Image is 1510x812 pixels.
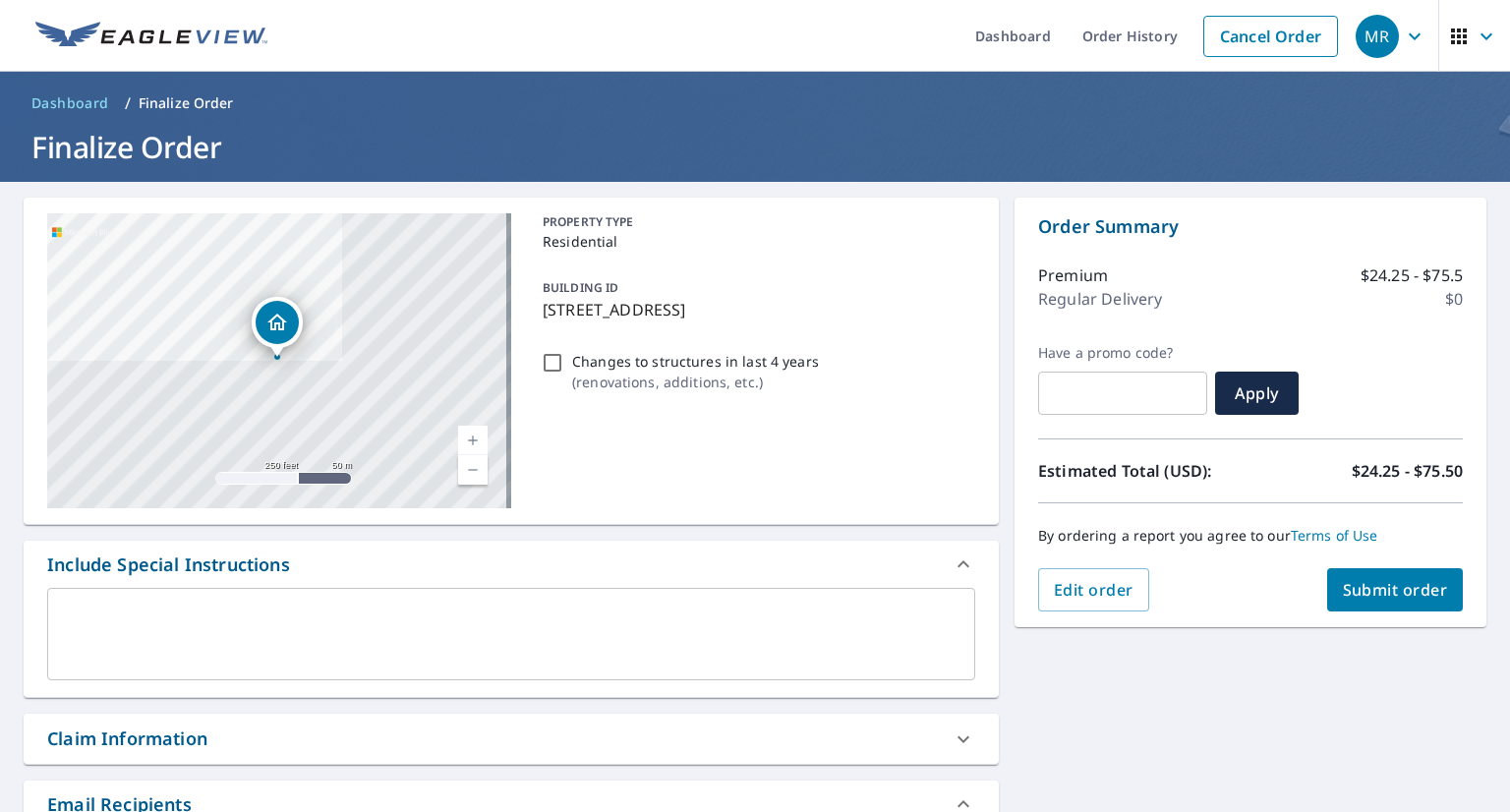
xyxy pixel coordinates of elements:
button: Submit order [1327,568,1464,611]
div: Claim Information [47,725,207,752]
p: Changes to structures in last 4 years [572,351,819,372]
div: Dropped pin, building 1, Residential property, 11218 Legato Way Silver Spring, MD 20901 [252,297,303,358]
a: Current Level 17, Zoom Out [458,455,488,485]
h1: Finalize Order [24,127,1486,167]
p: PROPERTY TYPE [543,213,967,231]
p: Order Summary [1038,213,1463,240]
p: $24.25 - $75.5 [1361,263,1463,287]
p: ( renovations, additions, etc. ) [572,372,819,392]
nav: breadcrumb [24,87,1486,119]
a: Terms of Use [1291,526,1378,545]
a: Current Level 17, Zoom In [458,426,488,455]
div: Claim Information [24,714,999,764]
a: Cancel Order [1203,16,1338,57]
button: Edit order [1038,568,1149,611]
span: Submit order [1343,579,1448,601]
div: Include Special Instructions [47,551,290,578]
img: EV Logo [35,22,267,51]
div: MR [1356,15,1399,58]
li: / [125,91,131,115]
span: Apply [1231,382,1283,404]
span: Edit order [1054,579,1133,601]
p: Residential [543,231,967,252]
p: $24.25 - $75.50 [1352,459,1463,483]
label: Have a promo code? [1038,344,1207,362]
a: Dashboard [24,87,117,119]
p: Finalize Order [139,93,234,113]
span: Dashboard [31,93,109,113]
p: Regular Delivery [1038,287,1162,311]
p: Estimated Total (USD): [1038,459,1250,483]
p: Premium [1038,263,1108,287]
div: Include Special Instructions [24,541,999,588]
p: $0 [1445,287,1463,311]
p: [STREET_ADDRESS] [543,298,967,321]
p: By ordering a report you agree to our [1038,527,1463,545]
button: Apply [1215,372,1299,415]
p: BUILDING ID [543,279,618,296]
